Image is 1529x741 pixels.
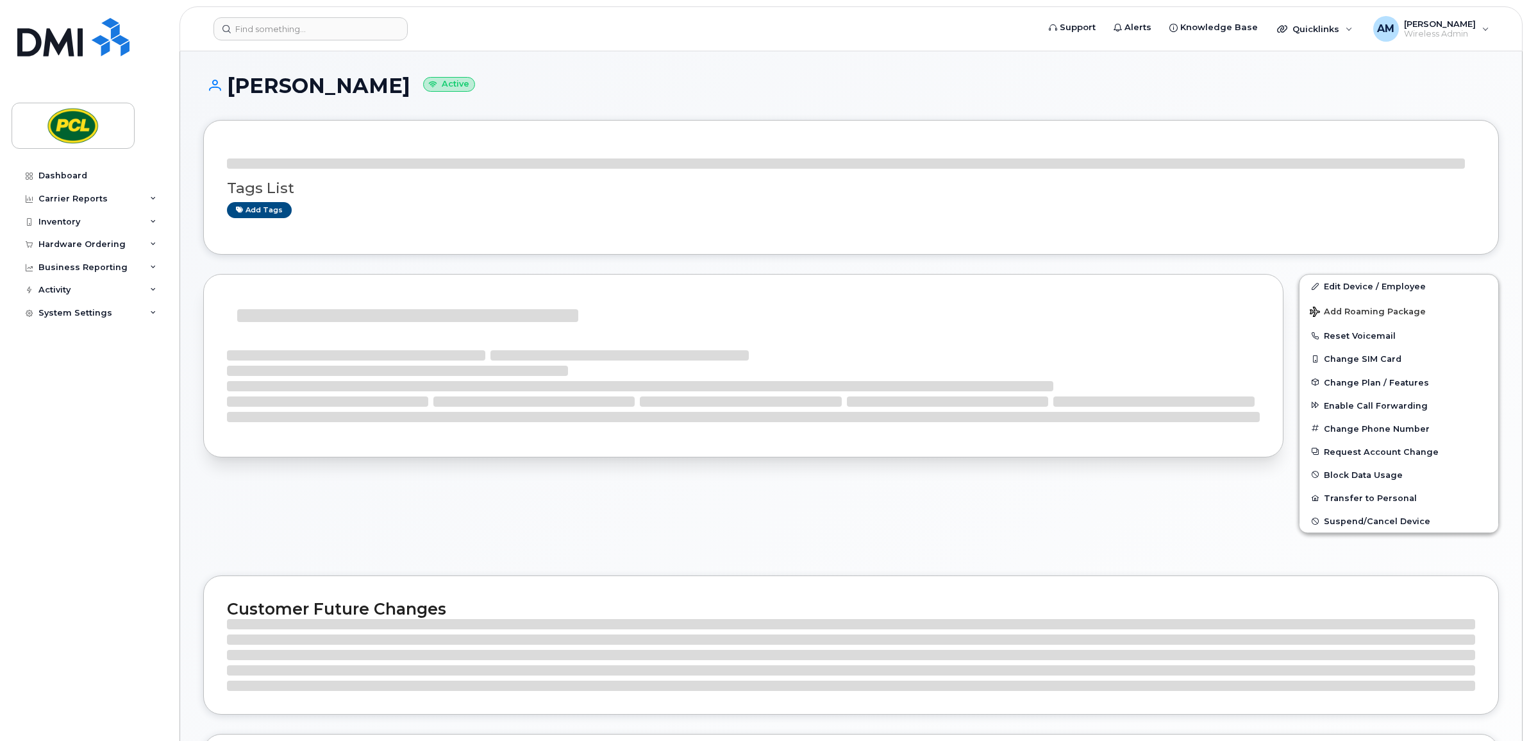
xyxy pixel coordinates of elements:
[1299,417,1498,440] button: Change Phone Number
[203,74,1499,97] h1: [PERSON_NAME]
[227,202,292,218] a: Add tags
[227,599,1475,618] h2: Customer Future Changes
[1299,275,1498,298] a: Edit Device / Employee
[227,180,1475,196] h3: Tags List
[1324,516,1430,526] span: Suspend/Cancel Device
[1299,463,1498,486] button: Block Data Usage
[1299,486,1498,509] button: Transfer to Personal
[1299,298,1498,324] button: Add Roaming Package
[423,77,475,92] small: Active
[1310,307,1426,319] span: Add Roaming Package
[1299,324,1498,347] button: Reset Voicemail
[1299,394,1498,417] button: Enable Call Forwarding
[1299,347,1498,370] button: Change SIM Card
[1299,371,1498,394] button: Change Plan / Features
[1299,440,1498,463] button: Request Account Change
[1324,400,1428,410] span: Enable Call Forwarding
[1299,509,1498,532] button: Suspend/Cancel Device
[1324,377,1429,387] span: Change Plan / Features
